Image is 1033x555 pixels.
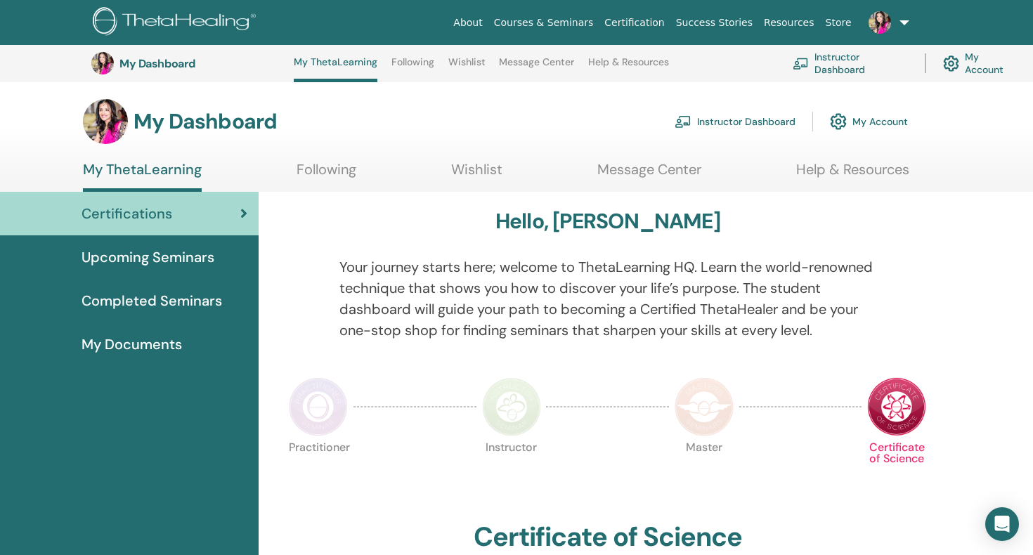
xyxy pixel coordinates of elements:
img: Instructor [482,377,541,436]
a: Following [297,161,356,188]
a: My ThetaLearning [294,56,377,82]
a: My Account [943,48,1018,79]
p: Your journey starts here; welcome to ThetaLearning HQ. Learn the world-renowned technique that sh... [339,256,876,341]
span: Completed Seminars [82,290,222,311]
a: My Account [830,106,908,137]
img: default.jpg [83,99,128,144]
img: chalkboard-teacher.svg [675,115,691,128]
a: Certification [599,10,670,36]
h3: Hello, [PERSON_NAME] [495,209,720,234]
p: Instructor [482,442,541,501]
a: Instructor Dashboard [793,48,908,79]
a: Help & Resources [588,56,669,79]
img: logo.png [93,7,261,39]
span: My Documents [82,334,182,355]
a: Message Center [597,161,701,188]
div: Open Intercom Messenger [985,507,1019,541]
img: Master [675,377,734,436]
span: Upcoming Seminars [82,247,214,268]
a: Success Stories [670,10,758,36]
img: default.jpg [91,52,114,74]
img: chalkboard-teacher.svg [793,58,809,70]
a: Instructor Dashboard [675,106,795,137]
p: Practitioner [289,442,348,501]
a: Resources [758,10,820,36]
p: Certificate of Science [867,442,926,501]
img: cog.svg [943,52,959,75]
h3: My Dashboard [134,109,277,134]
img: Certificate of Science [867,377,926,436]
a: Help & Resources [796,161,909,188]
span: Certifications [82,203,172,224]
a: Store [820,10,857,36]
a: Wishlist [451,161,502,188]
a: Wishlist [448,56,486,79]
a: Message Center [499,56,574,79]
p: Master [675,442,734,501]
a: About [448,10,488,36]
a: Courses & Seminars [488,10,599,36]
h2: Certificate of Science [474,521,742,554]
a: Following [391,56,434,79]
img: cog.svg [830,110,847,133]
img: Practitioner [289,377,348,436]
h3: My Dashboard [119,57,260,70]
img: default.jpg [869,11,891,34]
a: My ThetaLearning [83,161,202,192]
